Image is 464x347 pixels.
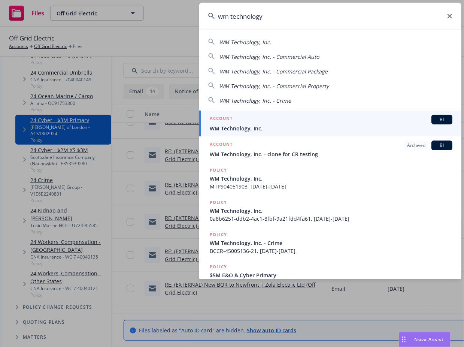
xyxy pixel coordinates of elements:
[210,271,452,279] span: $5M E&O & Cyber Primary
[210,150,452,158] span: WM Technology, Inc. - clone for CR testing
[219,68,328,75] span: WM Technology, Inc. - Commercial Package
[199,3,461,30] input: Search...
[434,142,449,149] span: BI
[210,247,452,255] span: BCCR-45005136-21, [DATE]-[DATE]
[199,162,461,194] a: POLICYWM Technology, Inc.MTP904051903, [DATE]-[DATE]
[434,116,449,123] span: BI
[210,166,227,174] h5: POLICY
[415,336,444,343] span: Nova Assist
[210,182,452,190] span: MTP904051903, [DATE]-[DATE]
[210,175,452,182] span: WM Technology, Inc.
[219,39,271,46] span: WM Technology, Inc.
[210,124,452,132] span: WM Technology, Inc.
[219,82,329,90] span: WM Technology, Inc. - Commercial Property
[199,136,461,162] a: ACCOUNTArchivedBIWM Technology, Inc. - clone for CR testing
[210,115,233,124] h5: ACCOUNT
[210,215,452,223] span: 0a8b6251-ddb2-4ac1-8fbf-9a21fdd4fa61, [DATE]-[DATE]
[407,142,425,149] span: Archived
[210,231,227,238] h5: POLICY
[199,111,461,136] a: ACCOUNTBIWM Technology, Inc.
[219,97,291,104] span: WM Technology, Inc. - Crime
[399,332,409,347] div: Drag to move
[210,263,227,271] h5: POLICY
[199,259,461,291] a: POLICY$5M E&O & Cyber Primary
[219,53,319,60] span: WM Technology, Inc. - Commercial Auto
[199,194,461,227] a: POLICYWM Technology, Inc.0a8b6251-ddb2-4ac1-8fbf-9a21fdd4fa61, [DATE]-[DATE]
[210,207,452,215] span: WM Technology, Inc.
[210,199,227,206] h5: POLICY
[210,239,452,247] span: WM Technology, Inc. - Crime
[210,141,233,150] h5: ACCOUNT
[199,227,461,259] a: POLICYWM Technology, Inc. - CrimeBCCR-45005136-21, [DATE]-[DATE]
[399,332,451,347] button: Nova Assist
